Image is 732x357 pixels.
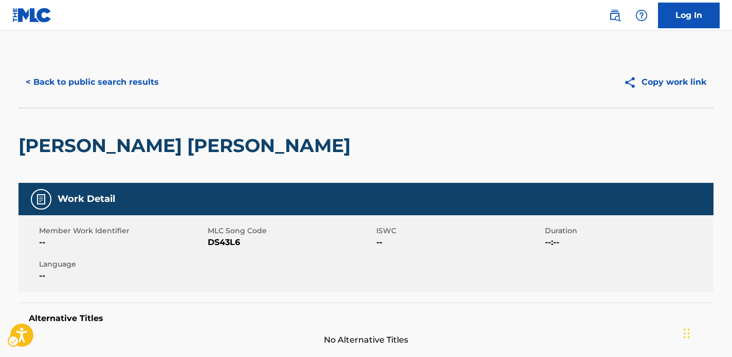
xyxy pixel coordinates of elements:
span: Language [39,259,205,270]
img: search [609,9,621,22]
div: Chat Widget [681,308,732,357]
h5: Work Detail [58,193,115,205]
span: MLC Song Code [208,226,374,236]
img: MLC Logo [12,8,52,23]
span: -- [376,236,542,249]
span: -- [39,236,205,249]
span: Member Work Identifier [39,226,205,236]
span: -- [39,270,205,282]
button: < Back to public search results [19,69,166,95]
h5: Alternative Titles [29,313,703,324]
img: help [635,9,648,22]
img: Copy work link [624,76,642,89]
span: ISWC [376,226,542,236]
h2: [PERSON_NAME] [PERSON_NAME] [19,134,356,157]
span: No Alternative Titles [19,334,713,346]
span: Duration [545,226,711,236]
span: DS43L6 [208,236,374,249]
iframe: Hubspot Iframe [681,308,732,357]
img: Work Detail [35,193,47,205]
button: Copy work link [616,69,713,95]
a: Log In [658,3,720,28]
div: Drag [684,318,690,349]
span: --:-- [545,236,711,249]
